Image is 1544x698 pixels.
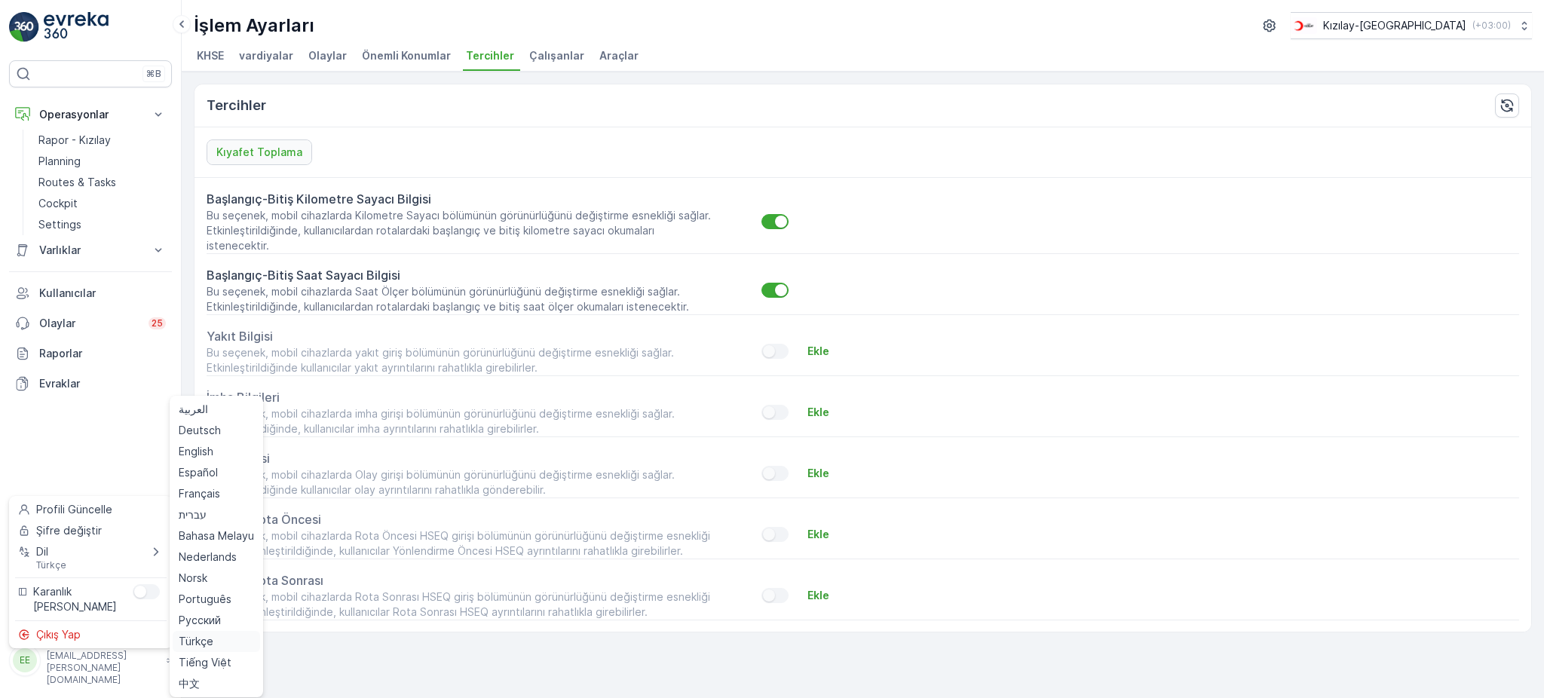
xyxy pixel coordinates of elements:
[207,467,713,497] span: Bu seçenek, mobil cihazlarda Olay girişi bölümünün görünürlüğünü değiştirme esnekliği sağlar. Etk...
[9,308,172,338] a: Olaylar25
[152,317,163,329] p: 25
[39,316,139,331] p: Olaylar
[1291,17,1317,34] img: k%C4%B1z%C4%B1lay_jywRncg.png
[39,107,142,122] p: Operasyonlar
[529,48,584,63] span: Çalışanlar
[362,48,451,63] span: Önemli Konumlar
[207,284,713,314] span: Bu seçenek, mobil cihazlarda Saat Ölçer bölümünün görünürlüğünü değiştirme esnekliği sağlar. Etki...
[47,650,158,686] p: [EMAIL_ADDRESS][PERSON_NAME][DOMAIN_NAME]
[179,528,254,543] span: Bahasa Melayu
[466,48,514,63] span: Tercihler
[39,376,166,391] p: Evraklar
[179,486,220,501] span: Français
[9,496,173,648] ul: Menu
[179,634,213,649] span: Türkçe
[9,369,172,399] a: Evraklar
[801,525,835,543] button: Ekle
[207,571,713,589] p: QHSE - Rota Sonrası
[38,196,78,211] p: Cockpit
[179,423,221,438] span: Deutsch
[179,402,208,417] span: العربية
[36,502,112,517] span: Profili Güncelle
[32,193,172,214] a: Cockpit
[39,243,142,258] p: Varlıklar
[308,48,347,63] span: Olaylar
[1472,20,1511,32] p: ( +03:00 )
[36,627,81,642] span: Çıkış Yap
[207,589,713,620] span: Bu seçenek, mobil cihazlarda Rota Sonrası HSEQ giriş bölümünün görünürlüğünü değiştirme esnekliği...
[807,588,829,603] p: Ekle
[1291,12,1532,39] button: Kızılay-[GEOGRAPHIC_DATA](+03:00)
[9,635,172,686] button: EEemrah.yalcinkaya[EMAIL_ADDRESS][PERSON_NAME][DOMAIN_NAME]
[207,190,713,208] p: Başlangıç-Bitiş Kilometre Sayacı Bilgisi
[32,214,172,235] a: Settings
[807,405,829,420] p: Ekle
[207,449,713,467] p: Olay Bilgisi
[179,655,231,670] span: Tiếng Việt
[170,396,263,697] ul: Submenu
[13,648,37,672] div: EE
[207,528,713,559] span: Bu seçenek, mobil cihazlarda Rota Öncesi HSEQ girişi bölümünün görünürlüğünü değiştirme esnekliği...
[801,464,835,482] button: Ekle
[207,406,713,436] span: Bu seçenek, mobil cihazlarda imha girişi bölümünün görünürlüğünü değiştirme esnekliği sağlar. Etk...
[197,48,224,63] span: KHSE
[207,327,713,345] p: Yakıt Bilgisi
[146,68,161,80] p: ⌘B
[807,527,829,542] p: Ekle
[807,466,829,481] p: Ekle
[9,278,172,308] a: Kullanıcılar
[39,346,166,361] p: Raporlar
[207,388,713,406] p: İmha Bilgileri
[179,507,207,522] span: עברית
[194,14,314,38] p: İşlem Ayarları
[179,550,237,565] span: Nederlands
[32,151,172,172] a: Planning
[207,510,713,528] p: QHSE - Rota Öncesi
[38,154,81,169] p: Planning
[44,12,109,42] img: logo_light-DOdMpM7g.png
[39,286,166,301] p: Kullanıcılar
[179,465,218,480] span: Español
[9,235,172,265] button: Varlıklar
[1323,18,1466,33] p: Kızılay-[GEOGRAPHIC_DATA]
[32,172,172,193] a: Routes & Tasks
[38,133,111,148] p: Rapor - Kızılay
[36,544,66,559] span: Dil
[179,444,213,459] span: English
[9,12,39,42] img: logo
[179,592,231,607] span: Português
[207,208,713,253] span: Bu seçenek, mobil cihazlarda Kilometre Sayacı bölümünün görünürlüğünü değiştirme esnekliği sağlar...
[179,676,200,691] span: 中文
[38,217,81,232] p: Settings
[38,175,116,190] p: Routes & Tasks
[239,48,293,63] span: vardiyalar
[807,344,829,359] p: Ekle
[36,523,102,538] span: Şifre değiştir
[216,145,302,160] p: Kıyafet Toplama
[207,266,713,284] p: Başlangıç-Bitiş Saat Sayacı Bilgisi
[179,613,221,628] span: Русский
[36,559,66,571] span: Türkçe
[801,586,835,605] button: Ekle
[9,99,172,130] button: Operasyonlar
[801,403,835,421] button: Ekle
[32,130,172,151] a: Rapor - Kızılay
[207,95,266,116] p: Tercihler
[207,345,713,375] span: Bu seçenek, mobil cihazlarda yakıt giriş bölümünün görünürlüğünü değiştirme esnekliği sağlar. Etk...
[9,338,172,369] a: Raporlar
[599,48,639,63] span: Araçlar
[33,584,127,614] span: Karanlık [PERSON_NAME]
[801,342,835,360] button: Ekle
[179,571,207,586] span: Norsk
